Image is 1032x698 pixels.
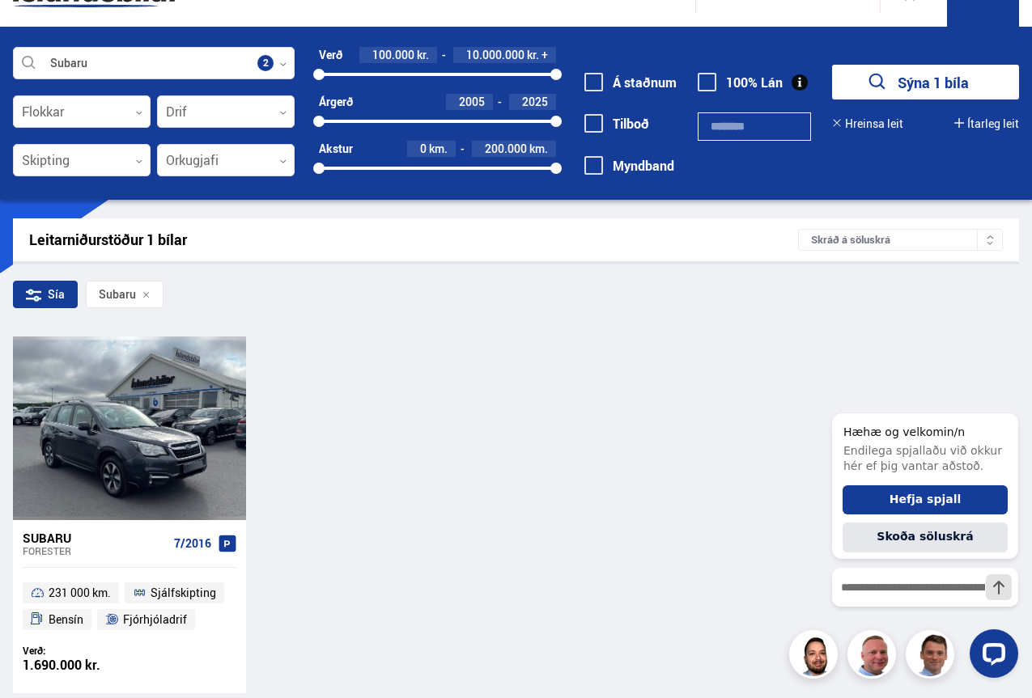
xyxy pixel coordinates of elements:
[698,75,783,90] label: 100% Lán
[319,95,353,108] div: Árgerð
[522,94,548,109] span: 2025
[319,142,353,155] div: Akstur
[151,583,216,603] span: Sjálfskipting
[372,47,414,62] span: 100.000
[466,47,524,62] span: 10.000.000
[23,531,168,545] div: Subaru
[319,49,342,61] div: Verð
[527,49,539,61] span: kr.
[954,117,1019,130] button: Ítarleg leit
[123,610,187,629] span: Fjórhjóladrif
[23,645,130,657] div: Verð:
[420,141,427,156] span: 0
[529,142,548,155] span: km.
[99,288,136,301] span: Subaru
[798,229,1003,251] div: Skráð á söluskrá
[23,658,130,672] div: 1.690.000 kr.
[49,583,111,603] span: 231 000 km.
[23,545,168,556] div: Forester
[584,75,677,90] label: Á staðnum
[584,159,674,173] label: Myndband
[429,142,448,155] span: km.
[417,49,429,61] span: kr.
[832,117,903,130] button: Hreinsa leit
[29,231,798,248] div: Leitarniðurstöður 1 bílar
[584,116,649,131] label: Tilboð
[485,141,527,156] span: 200.000
[174,537,211,550] span: 7/2016
[832,65,1019,99] button: Sýna 1 bíla
[49,610,83,629] span: Bensín
[541,49,548,61] span: +
[13,520,246,693] a: Subaru Forester 7/2016 231 000 km. Sjálfskipting Bensín Fjórhjóladrif Verð: 1.690.000 kr.
[459,94,485,109] span: 2005
[13,281,78,308] div: Sía
[819,383,1025,691] iframe: LiveChat chat widget
[792,632,840,681] img: nhp88E3Fdnt1Opn2.png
